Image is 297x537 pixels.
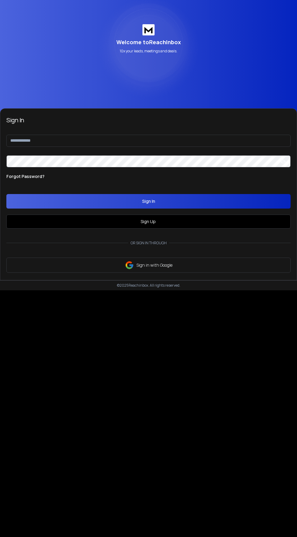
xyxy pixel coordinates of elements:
p: Welcome to ReachInbox [116,38,181,46]
p: © 2025 Reachinbox. All rights reserved. [117,283,180,288]
h3: Sign In [6,116,291,124]
p: Or sign in through [128,241,169,245]
button: Sign In [6,194,291,209]
img: logo [142,24,155,35]
p: Sign in with Google [136,262,172,268]
p: Forgot Password? [6,173,45,180]
a: Sign Up [141,219,157,225]
button: Sign in with Google [6,258,291,273]
p: 10x your leads, meetings and deals. [120,49,177,54]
